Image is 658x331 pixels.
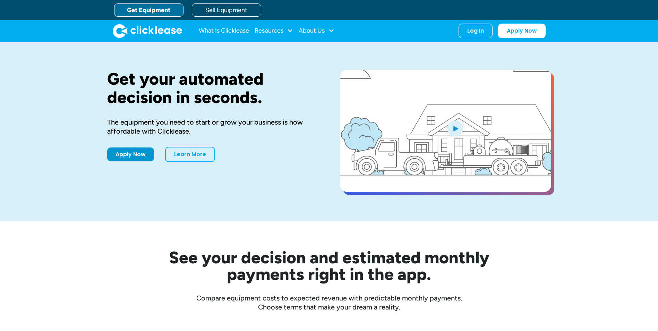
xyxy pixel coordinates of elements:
[467,27,484,34] div: Log In
[107,70,318,107] h1: Get your automated decision in seconds.
[192,3,261,17] a: Sell Equipment
[107,147,154,161] a: Apply Now
[299,24,334,38] div: About Us
[107,118,318,136] div: The equipment you need to start or grow your business is now affordable with Clicklease.
[135,249,523,282] h2: See your decision and estimated monthly payments right in the app.
[107,294,551,312] div: Compare equipment costs to expected revenue with predictable monthly payments. Choose terms that ...
[113,24,182,38] a: home
[340,70,551,192] a: open lightbox
[165,147,215,162] a: Learn More
[114,3,183,17] a: Get Equipment
[498,24,546,38] a: Apply Now
[113,24,182,38] img: Clicklease logo
[446,119,464,138] img: Blue play button logo on a light blue circular background
[255,24,293,38] div: Resources
[199,24,249,38] a: What Is Clicklease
